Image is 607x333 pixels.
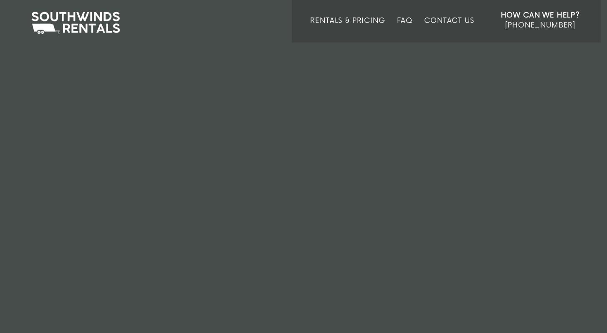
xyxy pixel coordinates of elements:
a: FAQ [397,17,413,43]
span: [PHONE_NUMBER] [505,21,575,30]
a: Rentals & Pricing [310,17,385,43]
strong: How Can We Help? [501,11,580,20]
a: Contact Us [424,17,474,43]
img: Southwinds Rentals Logo [27,10,124,36]
a: How Can We Help? [PHONE_NUMBER] [501,10,580,36]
